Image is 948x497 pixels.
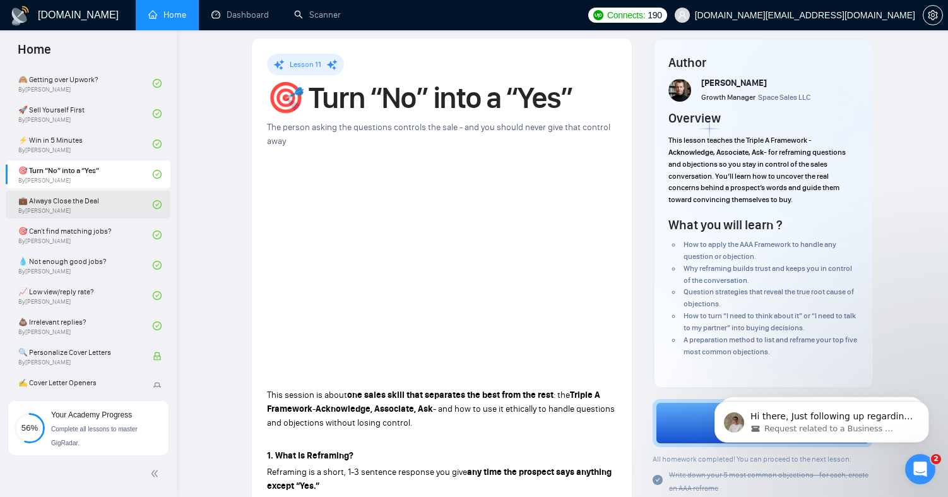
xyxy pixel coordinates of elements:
[10,6,30,26] img: logo
[18,282,153,309] a: 📈 Low view/reply rate?By[PERSON_NAME]
[267,467,467,477] span: Reframing is a short, 1-3 sentence response you give
[18,312,153,340] a: 💩 Irrelevant replies?By[PERSON_NAME]
[696,374,948,463] iframe: Intercom notifications message
[668,136,812,145] span: This lesson teaches the Triple A Framework -
[923,10,943,20] a: setting
[267,390,347,400] span: This session is about
[312,404,316,414] span: -
[153,291,162,300] span: check-circle
[18,100,153,128] a: 🚀 Sell Yourself FirstBy[PERSON_NAME]
[653,455,851,464] span: All homework completed! You can proceed to the next lesson:
[267,122,610,147] span: The person asking the questions controls the sale - and you should never give that control away
[8,40,61,67] span: Home
[51,410,132,419] span: Your Academy Progress
[923,10,942,20] span: setting
[153,321,162,330] span: check-circle
[153,231,162,239] span: check-circle
[684,287,854,308] span: Question strategies that reveal the true root cause of objections.
[153,109,162,118] span: check-circle
[18,346,139,359] span: 🔍 Personalize Cover Letters
[267,390,600,414] strong: Triple A Framework
[758,93,810,102] span: Space Sales LLC
[554,390,570,400] span: : the
[668,79,691,102] img: vlad-t.jpg
[701,78,767,88] span: [PERSON_NAME]
[153,382,162,391] span: lock
[18,359,139,366] span: By [PERSON_NAME]
[668,148,764,157] strong: Acknowledge, Associate, Ask
[653,399,874,447] button: Next
[267,467,612,491] strong: any time the prospect says anything except “Yes.”
[684,335,857,356] span: A preparation method to list and reframe your top five most common objections.
[668,109,721,127] h4: Overview
[18,130,153,158] a: ⚡ Win in 5 MinutesBy[PERSON_NAME]
[668,216,782,234] h4: What you will learn ?
[678,11,687,20] span: user
[267,404,615,428] span: - and how to use it ethically to handle questions and objections without losing control.
[669,470,868,493] span: Write down your 5 most common objections - for each, create an AAA reframe
[923,5,943,25] button: setting
[153,170,162,179] span: check-circle
[51,426,138,446] span: Complete all lessons to master GigRadar.
[15,424,45,432] span: 56%
[684,264,852,285] span: Why reframing builds trust and keeps you in control of the conversation.
[153,79,162,88] span: check-circle
[607,8,645,22] span: Connects:
[18,376,139,389] span: ✍️ Cover Letter Openers
[153,261,162,270] span: check-circle
[153,140,162,148] span: check-circle
[18,251,153,279] a: 💧 Not enough good jobs?By[PERSON_NAME]
[153,352,162,361] span: lock
[18,160,153,188] a: 🎯 Turn “No” into a “Yes”By[PERSON_NAME]
[153,200,162,209] span: check-circle
[267,84,617,112] h1: 🎯 Turn “No” into a “Yes”
[905,454,935,484] iframe: Intercom live chat
[267,450,353,461] strong: 1. What Is Reframing?
[290,60,321,69] span: Lesson 11
[653,475,663,485] span: check-circle
[347,390,554,400] strong: one sales skill that separates the best from the rest
[701,93,755,102] span: Growth Manager
[18,221,153,249] a: 🎯 Can't find matching jobs?By[PERSON_NAME]
[294,9,341,20] a: searchScanner
[668,54,858,71] h4: Author
[316,404,433,414] strong: Acknowledge, Associate, Ask
[18,191,153,219] a: 💼 Always Close the DealBy[PERSON_NAME]
[150,467,163,480] span: double-left
[211,9,269,20] a: dashboardDashboard
[668,148,846,204] span: - for reframing questions and objections so you stay in control of the sales conversation. You’ll...
[931,454,941,464] span: 2
[18,69,153,97] a: 🙈 Getting over Upwork?By[PERSON_NAME]
[684,311,856,332] span: How to turn “I need to think about it” or “I need to talk to my partner” into buying decisions.
[648,8,661,22] span: 190
[593,10,603,20] img: upwork-logo.png
[684,240,836,261] span: How to apply the AAA Framework to handle any question or objection.
[148,9,186,20] a: homeHome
